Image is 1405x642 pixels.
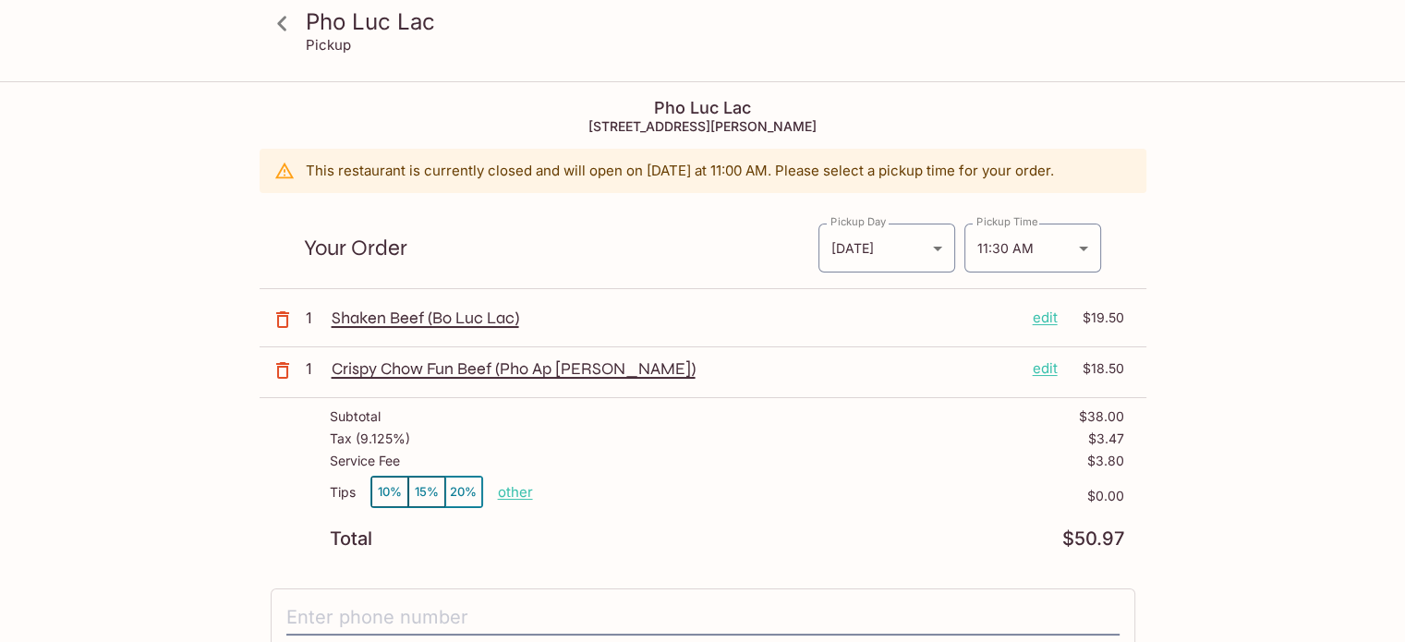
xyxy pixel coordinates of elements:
[818,224,955,273] div: [DATE]
[260,98,1146,118] h4: Pho Luc Lac
[533,489,1124,503] p: $0.00
[371,477,408,507] button: 10%
[408,477,445,507] button: 15%
[332,358,1018,379] p: Crispy Chow Fun Beef (Pho Ap [PERSON_NAME])
[1033,358,1058,379] p: edit
[1079,409,1124,424] p: $38.00
[306,7,1132,36] h3: Pho Luc Lac
[1069,308,1124,328] p: $19.50
[306,308,324,328] p: 1
[330,530,372,548] p: Total
[306,162,1054,179] p: This restaurant is currently closed and will open on [DATE] at 11:00 AM . Please select a pickup ...
[330,485,356,500] p: Tips
[330,431,410,446] p: Tax ( 9.125% )
[1088,431,1124,446] p: $3.47
[332,308,1018,328] p: Shaken Beef (Bo Luc Lac)
[964,224,1101,273] div: 11:30 AM
[498,483,533,501] button: other
[306,36,351,54] p: Pickup
[1087,454,1124,468] p: $3.80
[1069,358,1124,379] p: $18.50
[830,214,886,229] label: Pickup Day
[304,239,818,257] p: Your Order
[976,214,1038,229] label: Pickup Time
[1033,308,1058,328] p: edit
[260,118,1146,134] h5: [STREET_ADDRESS][PERSON_NAME]
[330,409,381,424] p: Subtotal
[330,454,400,468] p: Service Fee
[1062,530,1124,548] p: $50.97
[306,358,324,379] p: 1
[286,600,1120,636] input: Enter phone number
[445,477,482,507] button: 20%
